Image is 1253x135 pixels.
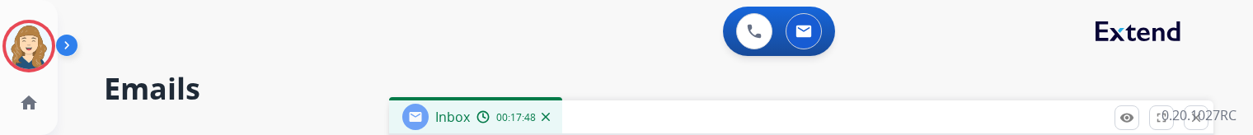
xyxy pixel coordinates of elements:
span: Inbox [435,108,470,126]
h2: Emails [104,72,1213,105]
mat-icon: remove_red_eye [1119,110,1134,125]
mat-icon: home [19,93,39,113]
p: 0.20.1027RC [1161,105,1237,125]
img: avatar [6,23,52,69]
mat-icon: fullscreen [1154,110,1169,125]
span: 00:17:48 [496,111,536,124]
